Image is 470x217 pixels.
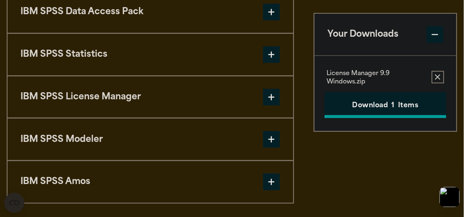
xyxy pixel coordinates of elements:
[8,34,293,76] button: IBM SPSS Statistics
[324,93,446,119] button: Download1Items
[4,193,24,213] button: Open CMP widget
[8,76,293,118] button: IBM SPSS License Manager
[8,161,293,203] button: IBM SPSS Amos
[8,119,293,160] button: IBM SPSS Modeler
[327,70,425,86] p: License Manager 9.9 Windows.zip
[314,56,456,131] div: Your Downloads
[391,101,394,112] span: 1
[314,14,456,56] button: Your Downloads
